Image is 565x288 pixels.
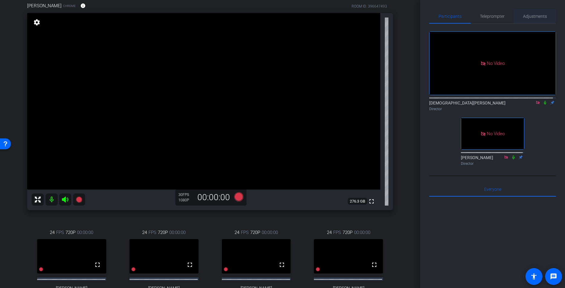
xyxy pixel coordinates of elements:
div: Director [461,161,524,166]
mat-icon: settings [33,19,41,26]
span: Everyone [484,187,501,191]
span: [PERSON_NAME] [27,2,62,9]
span: 24 [142,229,147,236]
div: [DEMOGRAPHIC_DATA][PERSON_NAME] [429,100,556,112]
span: Adjustments [523,14,547,18]
span: 00:00:00 [354,229,370,236]
span: Teleprompter [480,14,505,18]
span: 720P [158,229,168,236]
span: No Video [487,131,505,136]
span: Participants [439,14,461,18]
span: 00:00:00 [262,229,278,236]
mat-icon: info [80,3,86,8]
mat-icon: fullscreen [371,261,378,268]
span: 276.3 GB [348,198,367,205]
div: 00:00:00 [193,192,234,203]
span: Chrome [63,4,76,8]
span: 24 [50,229,55,236]
span: 720P [65,229,75,236]
span: FPS [148,229,156,236]
mat-icon: fullscreen [278,261,286,268]
mat-icon: fullscreen [186,261,193,268]
span: 720P [250,229,260,236]
span: No Video [487,60,505,66]
span: FPS [183,193,189,197]
mat-icon: accessibility [530,273,538,280]
span: 24 [235,229,239,236]
div: 30 [178,192,193,197]
span: FPS [56,229,64,236]
span: 24 [327,229,332,236]
div: Director [429,106,556,112]
span: 00:00:00 [169,229,186,236]
mat-icon: fullscreen [94,261,101,268]
span: FPS [333,229,341,236]
span: 720P [343,229,353,236]
span: 00:00:00 [77,229,93,236]
mat-icon: message [550,273,557,280]
mat-icon: fullscreen [368,198,375,205]
span: FPS [241,229,249,236]
div: ROOM ID: 396647493 [352,4,387,9]
div: [PERSON_NAME] [461,155,524,166]
div: 1080P [178,198,193,203]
